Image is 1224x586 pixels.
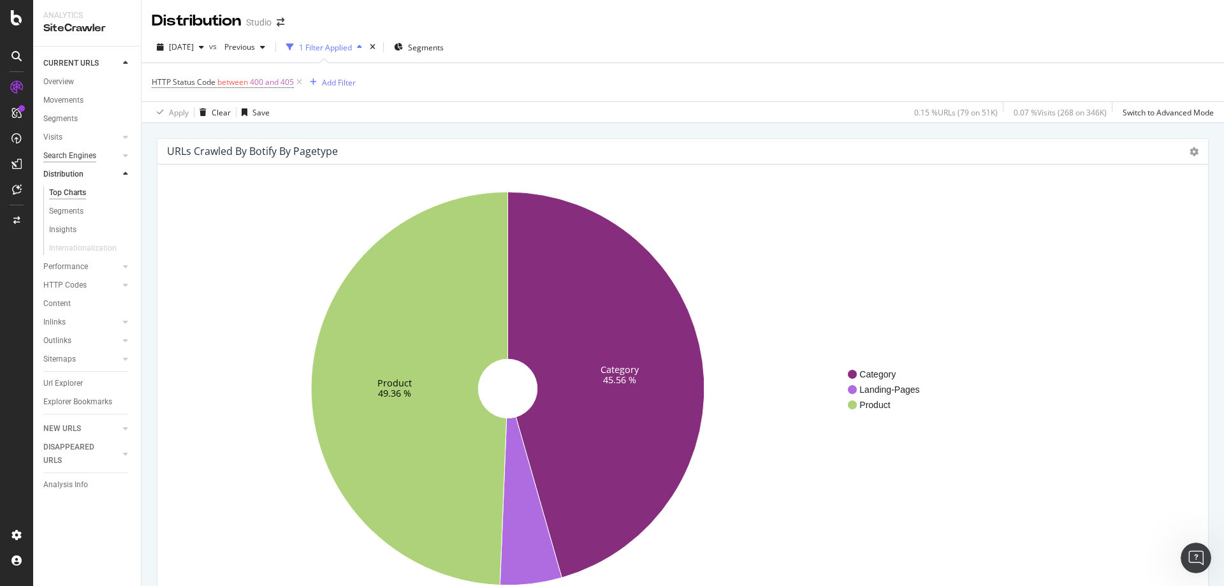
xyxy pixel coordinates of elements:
a: DISAPPEARED URLS [43,441,119,467]
div: Inlinks [43,316,66,329]
div: Apply [169,107,189,118]
div: Analytics [43,10,131,21]
a: Movements [43,94,132,107]
div: HTTP Codes [43,279,87,292]
a: Sitemaps [43,353,119,366]
div: Outlinks [43,334,71,348]
div: Studio [246,16,272,29]
div: Switch to Advanced Mode [1123,107,1214,118]
a: Outlinks [43,334,119,348]
div: Explorer Bookmarks [43,395,112,409]
div: Segments [43,112,78,126]
a: Url Explorer [43,377,132,390]
span: Segments [408,42,444,53]
div: Visits [43,131,62,144]
span: HTTP Status Code [152,77,215,87]
div: Analysis Info [43,478,88,492]
button: [DATE] [152,37,209,57]
a: CURRENT URLS [43,57,119,70]
button: Add Filter [305,75,356,90]
span: vs [209,41,219,52]
div: SiteCrawler [43,21,131,36]
div: Clear [212,107,231,118]
div: Movements [43,94,84,107]
span: Previous [219,41,255,52]
text: 45.56 % [603,373,636,385]
div: Insights [49,223,76,237]
div: Overview [43,75,74,89]
div: Content [43,297,71,311]
h4: URLs Crawled By Botify By pagetype [167,143,338,160]
div: DISAPPEARED URLS [43,441,108,467]
div: arrow-right-arrow-left [277,18,284,27]
div: Sitemaps [43,353,76,366]
div: Segments [49,205,84,218]
a: HTTP Codes [43,279,119,292]
a: Overview [43,75,132,89]
div: Url Explorer [43,377,83,390]
a: NEW URLS [43,422,119,436]
a: Internationalization [49,242,129,255]
div: Add Filter [322,77,356,88]
button: Apply [152,102,189,122]
div: Internationalization [49,242,117,255]
text: 49.36 % [378,387,411,399]
a: Content [43,297,132,311]
div: 0.15 % URLs ( 79 on 51K ) [914,107,998,118]
div: NEW URLS [43,422,81,436]
div: Top Charts [49,186,86,200]
a: Distribution [43,168,119,181]
i: Options [1190,147,1198,156]
div: 0.07 % Visits ( 268 on 346K ) [1014,107,1107,118]
a: Segments [43,112,132,126]
a: Explorer Bookmarks [43,395,132,409]
text: Product [377,377,412,389]
span: Landing-Pages [859,383,919,396]
div: 1 Filter Applied [299,42,352,53]
button: Save [237,102,270,122]
div: times [367,41,378,54]
div: CURRENT URLS [43,57,99,70]
div: Distribution [152,10,241,32]
a: Top Charts [49,186,132,200]
button: Switch to Advanced Mode [1118,102,1214,122]
a: Segments [49,205,132,218]
a: Performance [43,260,119,274]
button: 1 Filter Applied [281,37,367,57]
span: Product [859,399,919,411]
span: Category [859,368,919,381]
div: Distribution [43,168,84,181]
iframe: Intercom live chat [1181,543,1211,573]
a: Visits [43,131,119,144]
div: Save [252,107,270,118]
span: 2025 Sep. 21st [169,41,194,52]
div: Search Engines [43,149,96,163]
button: Previous [219,37,270,57]
button: Clear [194,102,231,122]
a: Inlinks [43,316,119,329]
span: 400 and 405 [250,73,294,91]
text: Category [601,363,639,376]
a: Analysis Info [43,478,132,492]
span: between [217,77,248,87]
a: Search Engines [43,149,119,163]
a: Insights [49,223,132,237]
div: Performance [43,260,88,274]
button: Segments [389,37,449,57]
